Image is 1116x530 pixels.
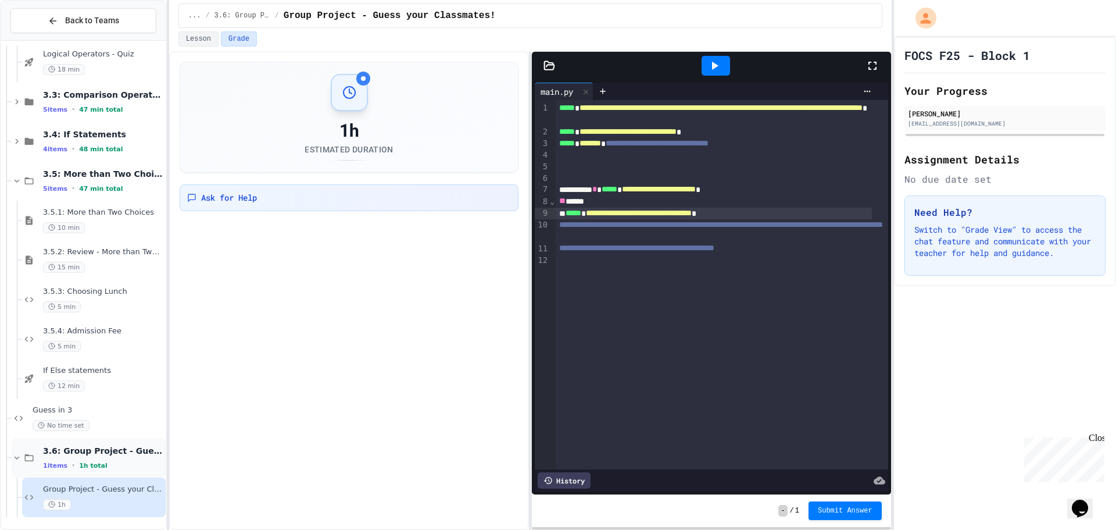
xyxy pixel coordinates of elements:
span: 3.5.2: Review - More than Two Choices [43,247,163,257]
div: 8 [535,196,549,208]
span: • [72,144,74,154]
span: 48 min total [79,145,123,153]
span: 5 items [43,106,67,113]
button: Lesson [178,31,219,47]
span: 3.5.3: Choosing Lunch [43,287,163,297]
button: Back to Teams [10,8,156,33]
span: / [790,506,794,515]
span: 18 min [43,64,85,75]
div: Estimated Duration [305,144,393,155]
iframe: chat widget [1020,433,1104,482]
h2: Your Progress [904,83,1106,99]
span: - [778,505,787,517]
span: Logical Operators - Quiz [43,49,163,59]
div: main.py [535,83,593,100]
span: 3.6: Group Project - Guess your Classmates! [214,11,270,20]
h3: Need Help? [914,205,1096,219]
button: Submit Answer [809,501,882,520]
span: 1 [795,506,799,515]
div: History [538,472,591,489]
div: My Account [903,5,939,31]
span: 3.6: Group Project - Guess your Classmates! [43,446,163,456]
span: • [72,461,74,470]
div: 12 [535,255,549,266]
div: 6 [535,173,549,184]
div: 4 [535,150,549,161]
span: Fold line [549,197,555,206]
span: 12 min [43,380,85,392]
span: • [72,105,74,114]
button: Grade [221,31,257,47]
iframe: chat widget [1067,483,1104,518]
span: 47 min total [79,185,123,193]
div: No due date set [904,172,1106,186]
div: [EMAIL_ADDRESS][DOMAIN_NAME] [908,119,1102,128]
span: Back to Teams [65,15,119,27]
span: ... [188,11,201,20]
div: 5 [535,161,549,173]
div: main.py [535,86,579,98]
span: 3.3: Comparison Operators [43,90,163,100]
span: Group Project - Guess your Classmates! [43,485,163,495]
span: Ask for Help [201,192,257,204]
span: 1 items [43,462,67,469]
span: 3.4: If Statements [43,129,163,140]
span: Group Project - Guess your Classmates! [284,9,496,23]
div: 10 [535,219,549,243]
span: 1h total [79,462,108,469]
span: 3.5: More than Two Choices [43,169,163,179]
div: 1h [305,120,393,141]
span: If Else statements [43,366,163,376]
span: 3.5.4: Admission Fee [43,326,163,336]
h1: FOCS F25 - Block 1 [904,47,1030,63]
span: 5 min [43,341,81,352]
span: / [205,11,209,20]
div: 9 [535,208,549,219]
p: Switch to "Grade View" to access the chat feature and communicate with your teacher for help and ... [914,224,1096,259]
span: 1h [43,499,71,510]
span: 5 min [43,301,81,312]
span: • [72,184,74,193]
div: 11 [535,243,549,255]
div: Chat with us now!Close [5,5,80,74]
div: 2 [535,126,549,138]
span: 5 items [43,185,67,193]
span: No time set [33,420,90,431]
span: 47 min total [79,106,123,113]
span: 10 min [43,222,85,233]
span: / [275,11,279,20]
div: [PERSON_NAME] [908,108,1102,119]
span: 3.5.1: More than Two Choices [43,208,163,218]
div: 1 [535,102,549,126]
div: 3 [535,138,549,150]
span: Guess in 3 [33,405,163,415]
span: 15 min [43,262,85,273]
span: Submit Answer [818,506,872,515]
div: 7 [535,184,549,195]
h2: Assignment Details [904,151,1106,168]
span: 4 items [43,145,67,153]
